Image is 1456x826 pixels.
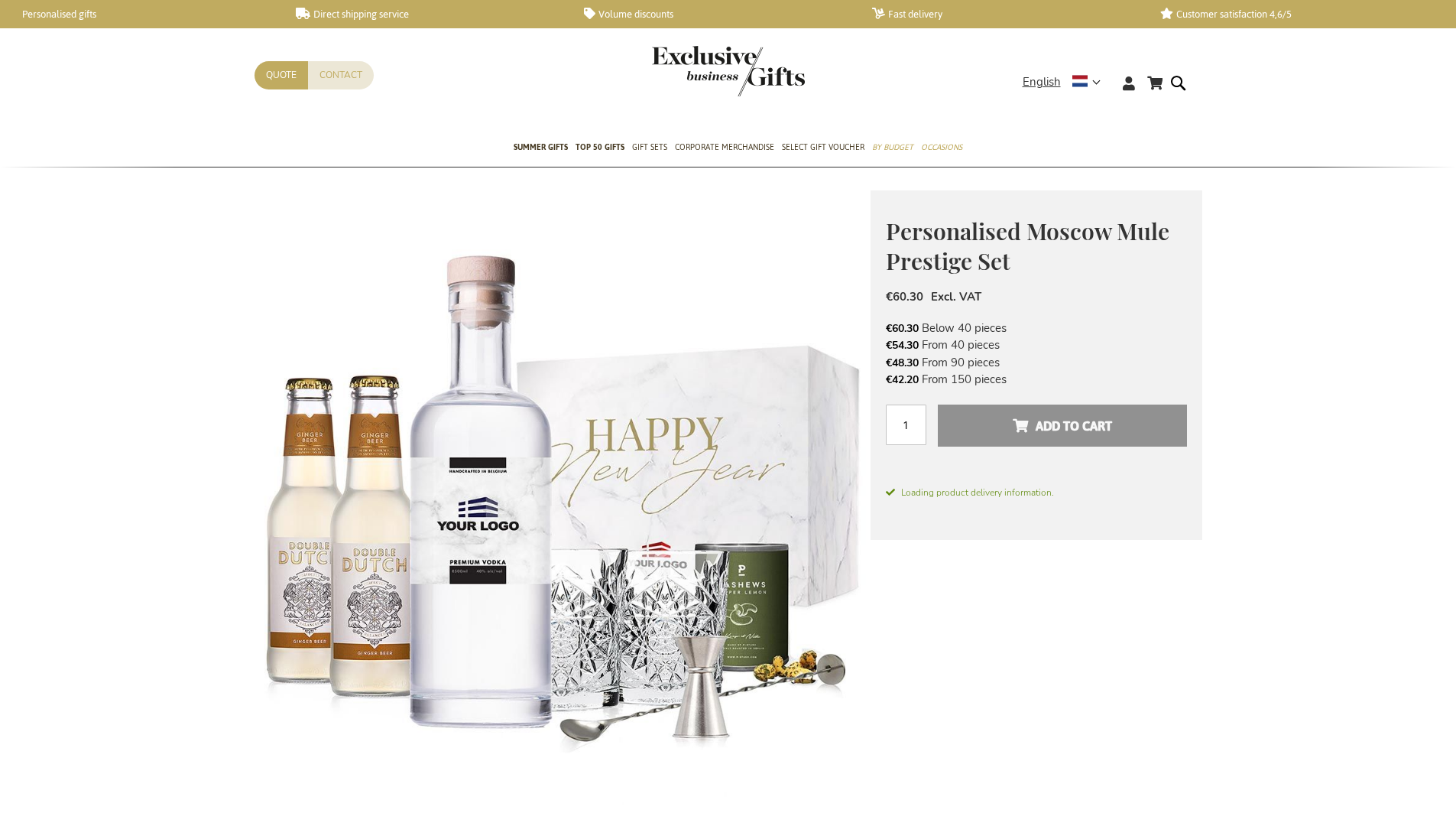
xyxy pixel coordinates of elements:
input: Qty [886,405,926,445]
span: Select Gift Voucher [782,139,864,155]
a: Summer Gifts [514,129,568,167]
img: Gepersonaliseerde Moscow Mule Prestige Set [255,190,871,805]
span: €54.30 [886,338,919,353]
li: Below 40 pieces [886,320,1187,337]
span: By Budget [872,139,913,155]
span: Occasions [921,139,962,155]
img: Exclusive Business gifts logo [652,46,805,96]
a: Quote [255,61,308,89]
a: Occasions [921,129,962,167]
span: Gift Sets [632,139,667,155]
a: store logo [652,46,728,96]
span: Personalised Moscow Mule Prestige Set [886,216,1169,276]
span: Summer Gifts [514,139,568,155]
li: From 150 pieces [886,371,1187,388]
a: Fast delivery [872,8,1136,21]
span: TOP 50 Gifts [576,139,624,155]
a: Personalised gifts [8,8,271,21]
a: Select Gift Voucher [782,129,864,167]
a: TOP 50 Gifts [576,129,624,167]
span: Corporate Merchandise [675,139,774,155]
li: From 90 pieces [886,354,1187,371]
span: €48.30 [886,356,919,370]
a: Contact [308,61,374,89]
a: By Budget [872,129,913,167]
a: Corporate Merchandise [675,129,774,167]
span: €60.30 [886,289,923,304]
li: From 40 pieces [886,337,1187,353]
span: €60.30 [886,321,919,336]
span: €42.20 [886,372,919,387]
a: Direct shipping service [296,8,559,21]
a: Gift Sets [632,129,667,167]
a: Volume discounts [584,8,848,21]
span: English [1023,73,1061,91]
span: Excl. VAT [931,289,981,304]
a: Customer satisfaction 4,6/5 [1160,8,1424,21]
span: Loading product delivery information. [886,486,1187,499]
